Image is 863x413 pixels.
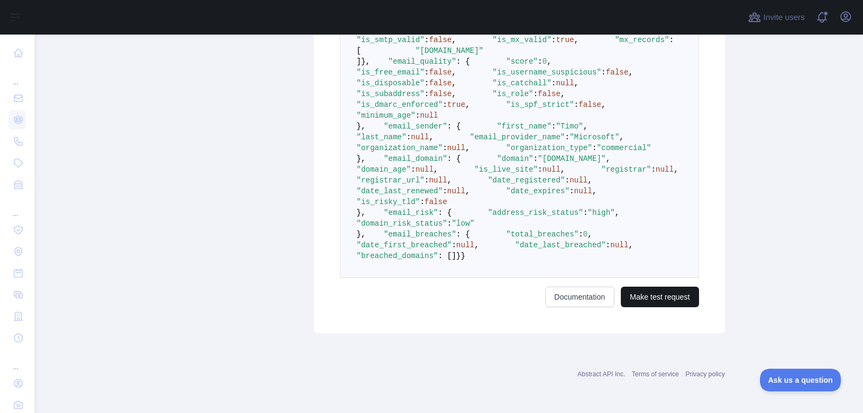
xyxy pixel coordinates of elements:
span: : [574,100,578,109]
span: : [443,144,447,152]
span: null [411,133,429,141]
span: , [447,176,451,185]
span: "email_domain" [383,154,447,163]
span: , [465,187,470,195]
span: "registrar" [601,165,651,174]
span: , [615,208,619,217]
span: "date_registered" [488,176,565,185]
span: , [592,187,597,195]
span: null [574,187,592,195]
span: false [429,90,451,98]
span: null [415,165,434,174]
button: Make test request [621,287,699,307]
span: false [606,68,628,77]
span: : [601,68,606,77]
span: : [538,57,542,66]
span: "Microsoft" [570,133,619,141]
span: }, [357,230,366,239]
span: , [474,241,478,249]
span: , [560,165,565,174]
span: false [538,90,560,98]
span: false [429,79,451,87]
span: } [461,252,465,260]
span: : [538,165,542,174]
span: "organization_name" [357,144,443,152]
span: : [579,230,583,239]
span: , [429,133,433,141]
span: false [429,36,451,44]
span: : [570,187,574,195]
a: Documentation [545,287,614,307]
span: : [424,79,429,87]
span: null [447,144,465,152]
span: null [456,241,475,249]
span: : [424,68,429,77]
span: "commercial" [597,144,651,152]
span: false [429,68,451,77]
span: , [588,176,592,185]
span: null [556,79,574,87]
span: : [533,154,538,163]
span: : [565,176,570,185]
span: null [447,187,465,195]
span: "organization_type" [506,144,592,152]
span: : { [447,154,461,163]
span: "is_free_email" [357,68,424,77]
span: 0 [543,57,547,66]
span: "low" [451,219,474,228]
span: : { [456,57,470,66]
span: : [424,176,429,185]
div: ... [9,65,26,86]
span: , [619,133,624,141]
span: null [429,176,447,185]
span: }, [357,154,366,163]
span: : [443,187,447,195]
span: "is_subaddress" [357,90,424,98]
span: "email_sender" [383,122,447,131]
span: , [628,68,633,77]
span: "domain" [497,154,533,163]
span: }, [357,122,366,131]
span: : [551,122,556,131]
span: : [533,90,538,98]
span: : [592,144,597,152]
iframe: Toggle Customer Support [760,369,841,391]
span: "[DOMAIN_NAME]" [538,154,606,163]
span: "high" [588,208,615,217]
span: "is_catchall" [492,79,551,87]
span: null [420,111,439,120]
span: "is_username_suspicious" [492,68,601,77]
span: , [574,36,578,44]
span: "registrar_url" [357,176,424,185]
span: , [451,90,456,98]
span: "email_risk" [383,208,438,217]
span: , [451,36,456,44]
span: "email_quality" [388,57,456,66]
span: 0 [583,230,587,239]
span: }, [361,57,370,66]
span: "date_last_renewed" [357,187,443,195]
span: "date_last_breached" [515,241,606,249]
span: "is_mx_valid" [492,36,551,44]
span: , [560,90,565,98]
span: : { [447,122,461,131]
div: ... [9,197,26,218]
span: "Timo" [556,122,583,131]
span: : { [438,208,451,217]
span: null [570,176,588,185]
span: : [583,208,587,217]
span: "[DOMAIN_NAME]" [415,46,483,55]
a: Privacy policy [686,370,725,378]
a: Abstract API Inc. [578,370,626,378]
span: "address_risk_status" [488,208,583,217]
span: "is_spf_strict" [506,100,574,109]
span: , [588,230,592,239]
span: ] [357,57,361,66]
span: } [456,252,461,260]
span: "date_expires" [506,187,570,195]
span: Invite users [763,11,805,24]
span: , [451,79,456,87]
span: , [601,100,606,109]
span: , [465,144,470,152]
span: "is_live_site" [474,165,538,174]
